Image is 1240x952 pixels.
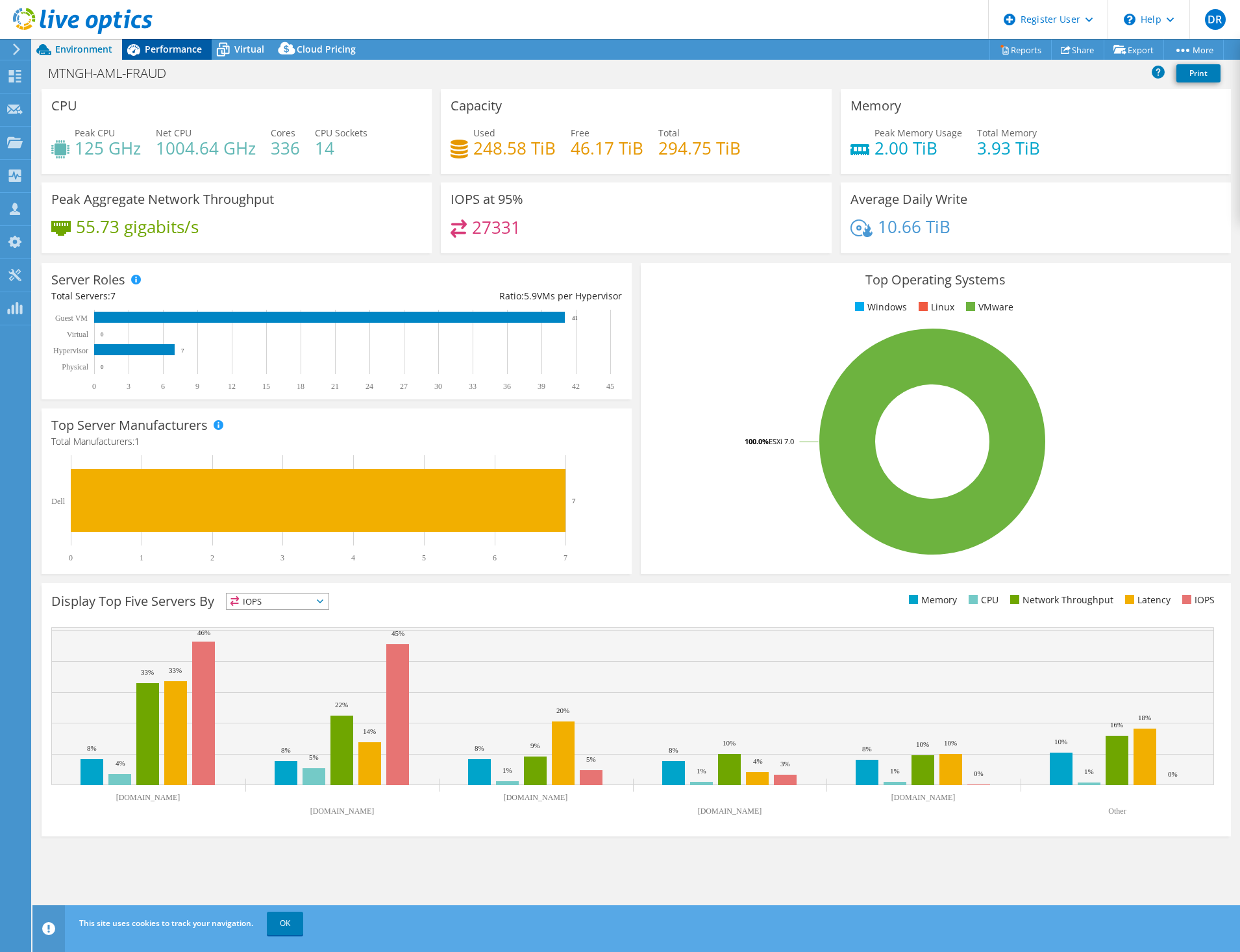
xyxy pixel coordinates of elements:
text: 14% [363,727,376,735]
h4: 2.00 TiB [874,141,962,155]
text: 41 [572,315,578,321]
a: OK [267,912,303,935]
text: 10% [944,739,957,747]
h4: 3.93 TiB [977,141,1040,155]
text: Dell [51,497,65,506]
text: 10% [1054,738,1067,745]
text: 8% [475,744,484,752]
text: 18% [1138,714,1151,721]
text: 1% [890,767,900,775]
h3: CPU [51,99,77,113]
tspan: 100.0% [745,436,769,446]
text: [DOMAIN_NAME] [504,793,568,802]
text: 20% [556,707,569,714]
text: 0 [92,382,96,391]
text: 8% [862,745,872,753]
li: Linux [915,300,954,314]
text: 8% [281,746,291,754]
text: Other [1108,807,1126,816]
a: Reports [989,40,1052,60]
a: More [1163,40,1224,60]
a: Export [1104,40,1164,60]
text: [DOMAIN_NAME] [891,793,956,802]
span: 5.9 [524,290,537,302]
span: Net CPU [156,127,192,139]
text: 24 [366,382,373,391]
text: 21 [331,382,339,391]
span: 1 [134,435,140,447]
text: 1% [502,766,512,774]
text: 0% [974,770,984,777]
li: Latency [1122,593,1171,607]
h3: Memory [850,99,901,113]
h4: 14 [315,141,367,155]
li: VMware [963,300,1013,314]
h3: Peak Aggregate Network Throughput [51,192,274,207]
h1: MTNGH-AML-FRAUD [42,66,186,81]
text: 9% [530,742,540,749]
text: 1% [697,767,706,775]
text: 36 [503,382,511,391]
span: Peak Memory Usage [874,127,962,139]
text: 22% [335,701,348,708]
h4: Total Manufacturers: [51,434,622,449]
text: 4 [351,553,355,562]
text: 27 [400,382,408,391]
text: 15 [262,382,270,391]
text: 33 [469,382,477,391]
text: 18 [297,382,304,391]
text: 3 [280,553,284,562]
span: IOPS [227,594,329,609]
text: [DOMAIN_NAME] [116,793,180,802]
span: Cloud Pricing [297,43,356,55]
text: 10% [916,740,929,748]
h4: 10.66 TiB [878,219,950,234]
h3: Server Roles [51,273,125,287]
text: 12 [228,382,236,391]
text: 45% [391,629,404,637]
text: 16% [1110,721,1123,729]
text: 8% [87,744,97,752]
h3: Top Server Manufacturers [51,418,208,432]
span: CPU Sockets [315,127,367,139]
span: Peak CPU [75,127,115,139]
h4: 125 GHz [75,141,141,155]
span: 7 [110,290,116,302]
text: 6 [161,382,165,391]
text: Guest VM [55,314,88,323]
h3: Capacity [451,99,502,113]
text: 45 [606,382,614,391]
span: Cores [271,127,295,139]
li: Network Throughput [1007,593,1113,607]
text: 33% [141,668,154,676]
text: Virtual [67,330,89,339]
text: 8% [669,746,678,754]
text: 1 [140,553,143,562]
h3: Top Operating Systems [651,273,1221,287]
text: 5% [309,753,319,761]
svg: \n [1124,14,1135,25]
h4: 248.58 TiB [473,141,556,155]
text: 4% [753,757,763,765]
text: Physical [62,362,88,371]
text: 0 [101,331,104,338]
text: 2 [210,553,214,562]
h3: Average Daily Write [850,192,967,207]
text: 6 [493,553,497,562]
span: Used [473,127,495,139]
text: 7 [181,347,184,354]
a: Print [1176,64,1221,82]
text: 39 [538,382,545,391]
div: Total Servers: [51,289,336,303]
h4: 1004.64 GHz [156,141,256,155]
text: 42 [572,382,580,391]
h3: IOPS at 95% [451,192,523,207]
span: Free [571,127,589,139]
h4: 55.73 gigabits/s [76,219,199,234]
div: Ratio: VMs per Hypervisor [336,289,621,303]
li: Windows [852,300,907,314]
text: 5% [586,755,596,763]
text: [DOMAIN_NAME] [310,807,375,816]
text: 0% [1168,770,1178,778]
span: This site uses cookies to track your navigation. [79,918,253,929]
